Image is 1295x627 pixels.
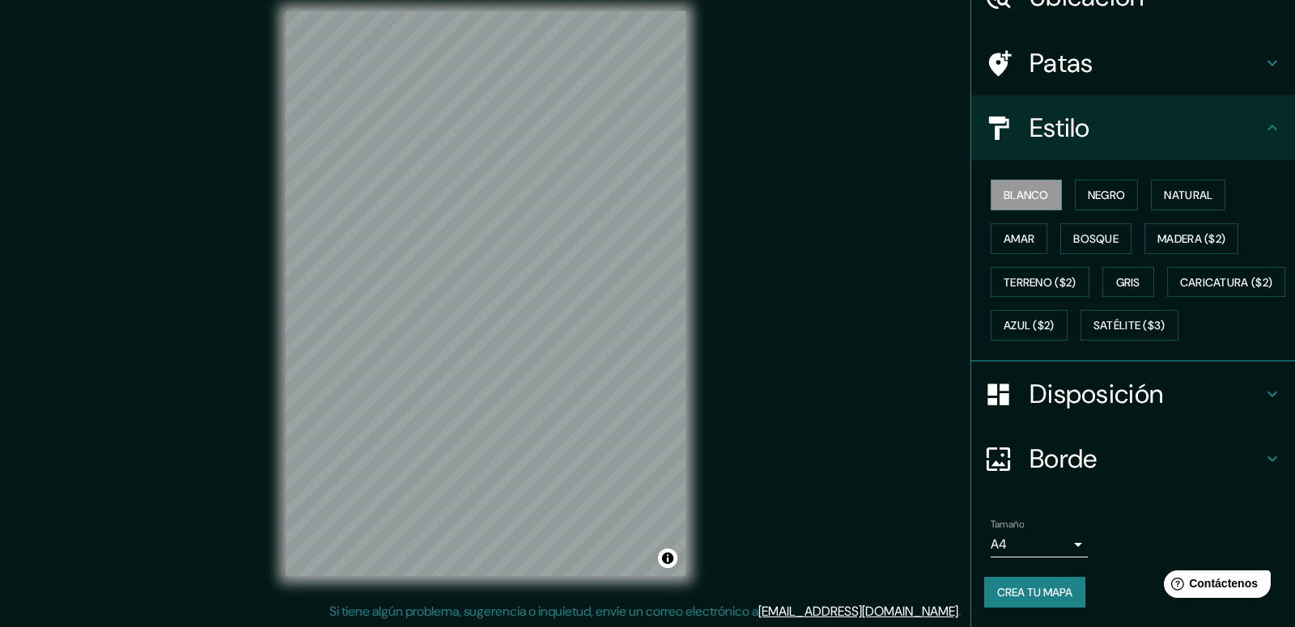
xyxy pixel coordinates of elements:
[658,549,677,568] button: Activar o desactivar atribución
[1180,275,1273,290] font: Caricatura ($2)
[1075,180,1139,210] button: Negro
[1093,319,1165,333] font: Satélite ($3)
[1004,275,1076,290] font: Terreno ($2)
[984,577,1085,608] button: Crea tu mapa
[971,95,1295,160] div: Estilo
[997,585,1072,599] font: Crea tu mapa
[1030,111,1090,145] font: Estilo
[1060,223,1132,254] button: Bosque
[1151,564,1277,609] iframe: Lanzador de widgets de ayuda
[286,11,686,576] canvas: Mapa
[971,426,1295,491] div: Borde
[1030,46,1093,80] font: Patas
[329,603,758,620] font: Si tiene algún problema, sugerencia o inquietud, envíe un correo electrónico a
[963,602,966,620] font: .
[991,267,1089,298] button: Terreno ($2)
[1081,310,1178,341] button: Satélite ($3)
[991,518,1024,531] font: Tamaño
[1004,231,1034,246] font: Amar
[1004,319,1055,333] font: Azul ($2)
[1088,188,1126,202] font: Negro
[1004,188,1049,202] font: Blanco
[1151,180,1225,210] button: Natural
[1102,267,1154,298] button: Gris
[991,180,1062,210] button: Blanco
[971,362,1295,426] div: Disposición
[991,536,1007,553] font: A4
[991,532,1088,557] div: A4
[1030,377,1163,411] font: Disposición
[958,603,961,620] font: .
[991,310,1068,341] button: Azul ($2)
[1144,223,1238,254] button: Madera ($2)
[1116,275,1140,290] font: Gris
[758,603,958,620] a: [EMAIL_ADDRESS][DOMAIN_NAME]
[991,223,1047,254] button: Amar
[1030,442,1098,476] font: Borde
[1164,188,1212,202] font: Natural
[1167,267,1286,298] button: Caricatura ($2)
[971,31,1295,95] div: Patas
[961,602,963,620] font: .
[1073,231,1119,246] font: Bosque
[1157,231,1225,246] font: Madera ($2)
